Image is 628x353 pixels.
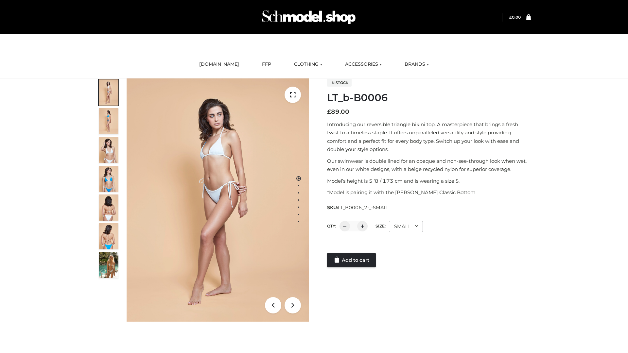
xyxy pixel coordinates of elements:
[340,57,387,72] a: ACCESSORIES
[257,57,276,72] a: FFP
[509,15,521,20] a: £0.00
[327,79,352,87] span: In stock
[99,108,118,134] img: ArielClassicBikiniTop_CloudNine_AzureSky_OW114ECO_2-scaled.jpg
[99,79,118,106] img: ArielClassicBikiniTop_CloudNine_AzureSky_OW114ECO_1-scaled.jpg
[327,108,331,115] span: £
[509,15,512,20] span: £
[327,224,336,228] label: QTY:
[327,120,531,154] p: Introducing our reversible triangle bikini top. A masterpiece that brings a fresh twist to a time...
[327,157,531,174] p: Our swimwear is double lined for an opaque and non-see-through look when wet, even in our white d...
[260,4,358,30] img: Schmodel Admin 964
[99,194,118,221] img: ArielClassicBikiniTop_CloudNine_AzureSky_OW114ECO_7-scaled.jpg
[127,78,309,322] img: ArielClassicBikiniTop_CloudNine_AzureSky_OW114ECO_1
[327,108,349,115] bdi: 89.00
[327,177,531,185] p: Model’s height is 5 ‘8 / 173 cm and is wearing a size S.
[509,15,521,20] bdi: 0.00
[289,57,327,72] a: CLOTHING
[375,224,386,228] label: Size:
[400,57,434,72] a: BRANDS
[327,204,390,211] span: SKU:
[194,57,244,72] a: [DOMAIN_NAME]
[99,252,118,278] img: Arieltop_CloudNine_AzureSky2.jpg
[327,188,531,197] p: *Model is pairing it with the [PERSON_NAME] Classic Bottom
[99,223,118,249] img: ArielClassicBikiniTop_CloudNine_AzureSky_OW114ECO_8-scaled.jpg
[99,137,118,163] img: ArielClassicBikiniTop_CloudNine_AzureSky_OW114ECO_3-scaled.jpg
[99,166,118,192] img: ArielClassicBikiniTop_CloudNine_AzureSky_OW114ECO_4-scaled.jpg
[327,253,376,267] a: Add to cart
[338,205,389,210] span: LT_B0006_2-_-SMALL
[327,92,531,104] h1: LT_b-B0006
[389,221,423,232] div: SMALL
